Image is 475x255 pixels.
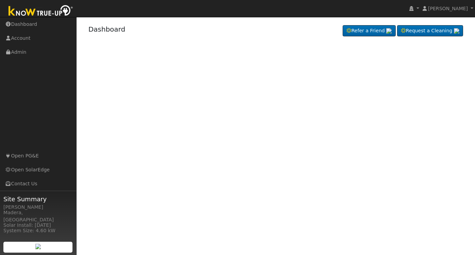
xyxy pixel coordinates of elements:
[428,6,468,11] span: [PERSON_NAME]
[5,4,77,19] img: Know True-Up
[454,28,459,34] img: retrieve
[35,244,41,249] img: retrieve
[3,227,73,234] div: System Size: 4.60 kW
[88,25,126,33] a: Dashboard
[343,25,396,37] a: Refer a Friend
[386,28,392,34] img: retrieve
[3,194,73,204] span: Site Summary
[3,222,73,229] div: Solar Install: [DATE]
[397,25,463,37] a: Request a Cleaning
[3,204,73,211] div: [PERSON_NAME]
[3,209,73,223] div: Madera, [GEOGRAPHIC_DATA]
